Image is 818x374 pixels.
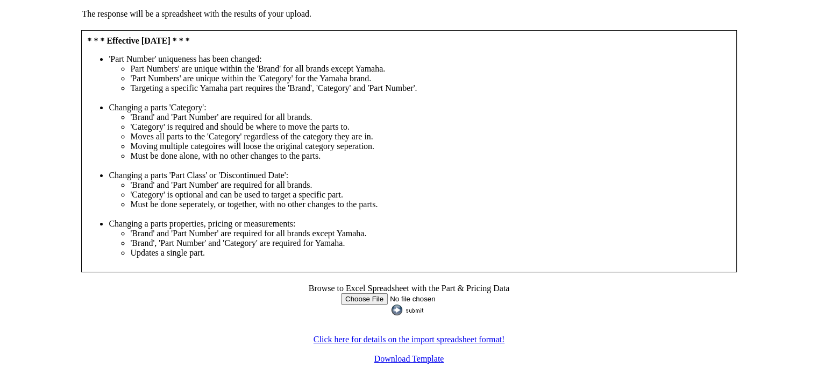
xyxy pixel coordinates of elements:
[109,103,730,161] li: Changing a parts 'Category':
[130,200,730,209] li: Must be done seperately, or together, with no other changes to the parts.
[130,229,730,238] li: 'Brand' and 'Part Number' are required for all brands except Yamaha.
[109,171,730,209] li: Changing a parts 'Part Class' or 'Discontinued Date':
[130,122,730,132] li: 'Category' is required and should be where to move the parts to.
[130,142,730,151] li: Moving multiple categoires will loose the original category seperation.
[374,354,444,363] a: Download Template
[130,132,730,142] li: Moves all parts to the 'Category' regardless of the category they are in.
[314,335,504,344] a: Click here for details on the import spreadsheet format!
[81,273,736,364] td: Browse to Excel Spreadsheet with the Part & Pricing Data
[130,83,730,93] li: Targeting a specific Yamaha part requires the 'Brand', 'Category' and 'Part Number'.
[392,305,426,315] input: Submit
[109,54,730,93] li: 'Part Number' uniqueness has been changed:
[130,248,730,258] li: Updates a single part.
[130,112,730,122] li: 'Brand' and 'Part Number' are required for all brands.
[130,190,730,200] li: 'Category' is optional and can be used to target a specific part.
[130,64,730,74] li: Part Numbers' are unique within the 'Brand' for all brands except Yamaha.
[130,238,730,248] li: 'Brand', 'Part Number' and 'Category' are required for Yamaha.
[130,180,730,190] li: 'Brand' and 'Part Number' are required for all brands.
[130,74,730,83] li: 'Part Numbers' are unique within the 'Category' for the Yamaha brand.
[130,151,730,161] li: Must be done alone, with no other changes to the parts.
[109,219,730,258] li: Changing a parts properties, pricing or measurements:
